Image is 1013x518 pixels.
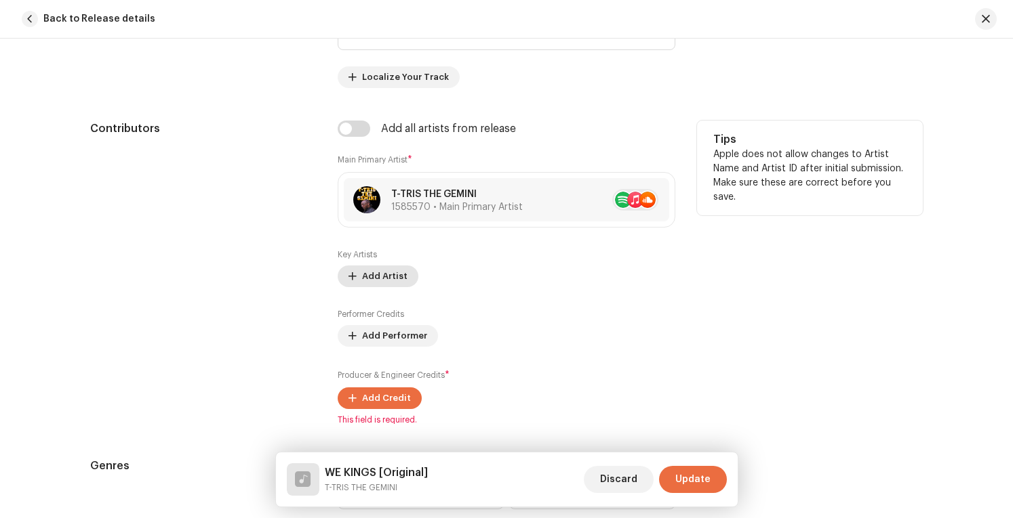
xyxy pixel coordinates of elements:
span: Add Artist [362,263,408,290]
span: This field is required. [338,414,675,425]
span: Localize Your Track [362,64,449,91]
small: WE KINGS [Original] [325,481,428,494]
h5: WE KINGS [Original] [325,465,428,481]
h5: Tips [713,131,907,148]
small: Producer & Engineer Credits [338,371,445,379]
button: Update [659,466,727,493]
small: Main Primary Artist [338,156,408,164]
button: Discard [584,466,654,493]
button: Add Credit [338,387,422,409]
p: Apple does not allow changes to Artist Name and Artist ID after initial submission. Make sure the... [713,148,907,204]
span: Add Performer [362,322,427,349]
h5: Genres [90,458,316,474]
button: Localize Your Track [338,66,460,88]
span: Discard [600,466,637,493]
span: Update [675,466,711,493]
span: Add Credit [362,385,411,412]
p: T-TRIS THE GEMINI [391,188,523,202]
button: Add Performer [338,325,438,347]
h5: Contributors [90,121,316,137]
div: Add all artists from release [381,123,516,134]
span: 1585570 • Main Primary Artist [391,202,523,212]
label: Key Artists [338,249,377,260]
img: 28946c06-1905-4eb5-8b70-ed4df10f747a [353,186,380,213]
button: Add Artist [338,265,418,287]
label: Performer Credits [338,309,404,320]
